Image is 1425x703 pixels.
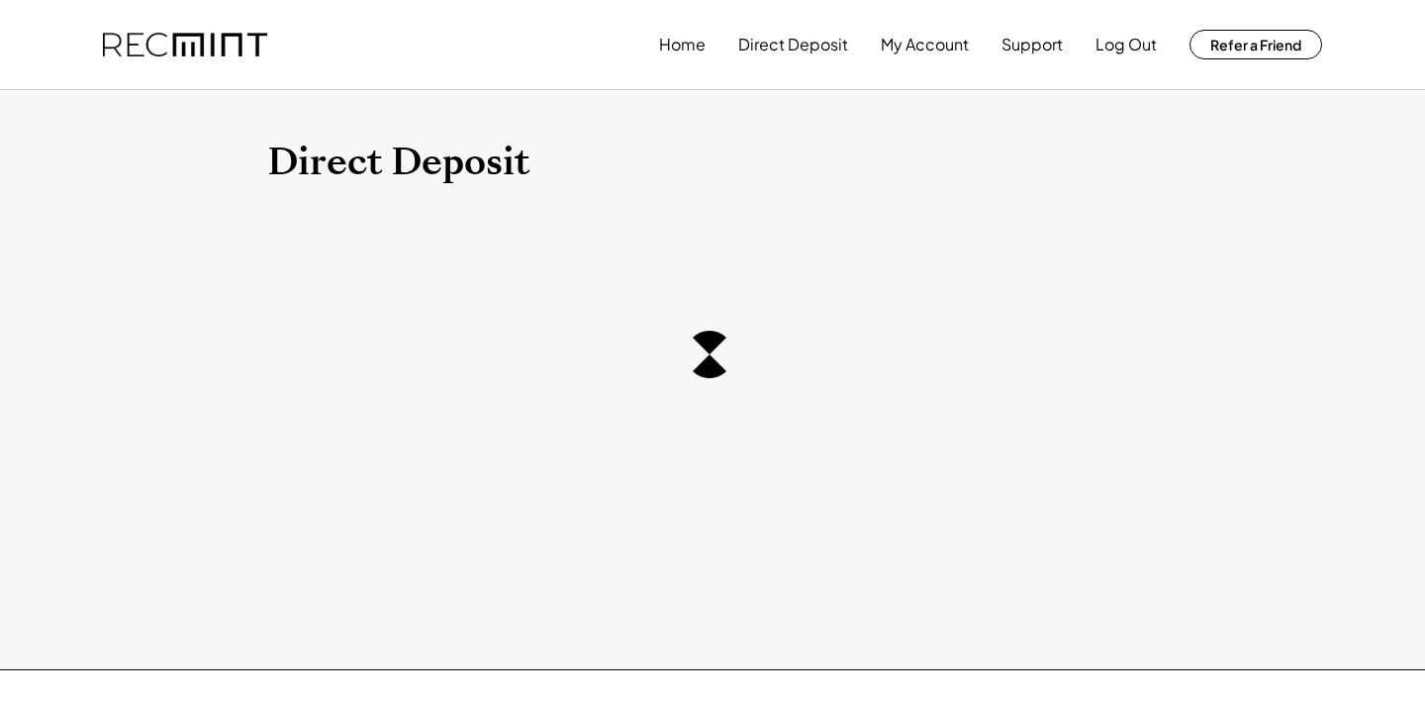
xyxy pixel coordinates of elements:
[659,25,706,64] button: Home
[267,140,1158,186] h1: Direct Deposit
[738,25,848,64] button: Direct Deposit
[881,25,969,64] button: My Account
[1189,30,1322,59] button: Refer a Friend
[1001,25,1063,64] button: Support
[1095,25,1157,64] button: Log Out
[103,33,267,57] img: recmint-logotype%403x.png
